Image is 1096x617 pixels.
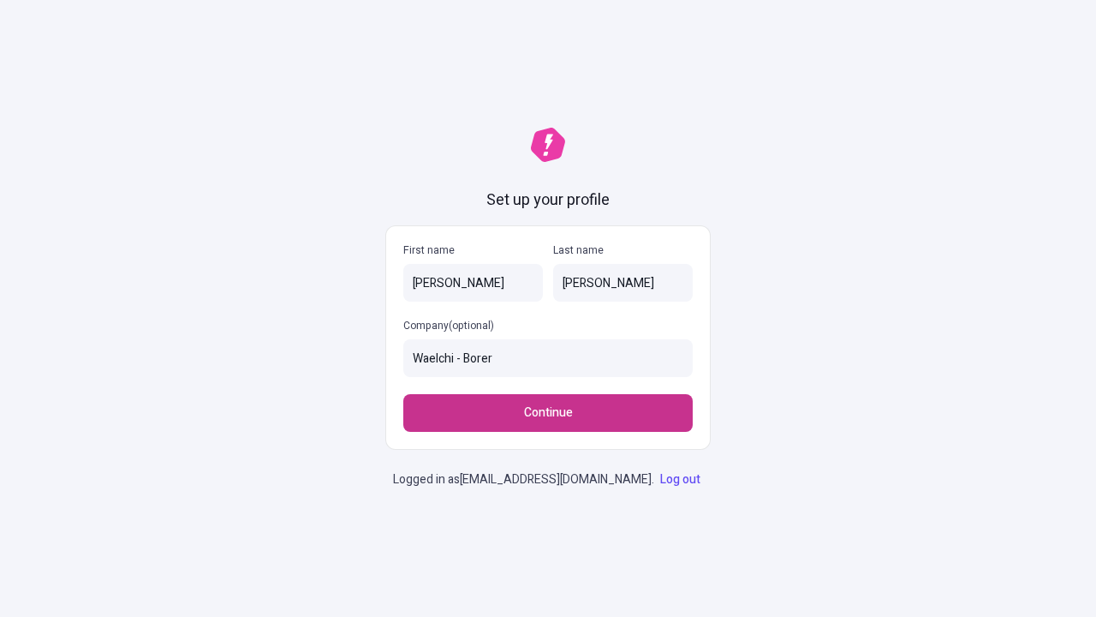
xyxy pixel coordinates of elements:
span: Continue [524,404,573,422]
p: Company [403,319,693,332]
button: Continue [403,394,693,432]
input: Company(optional) [403,339,693,377]
input: Last name [553,264,693,302]
p: First name [403,243,543,257]
p: Logged in as [EMAIL_ADDRESS][DOMAIN_NAME] . [393,470,704,489]
a: Log out [657,470,704,488]
p: Last name [553,243,693,257]
input: First name [403,264,543,302]
h1: Set up your profile [486,189,610,212]
span: (optional) [449,318,494,333]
